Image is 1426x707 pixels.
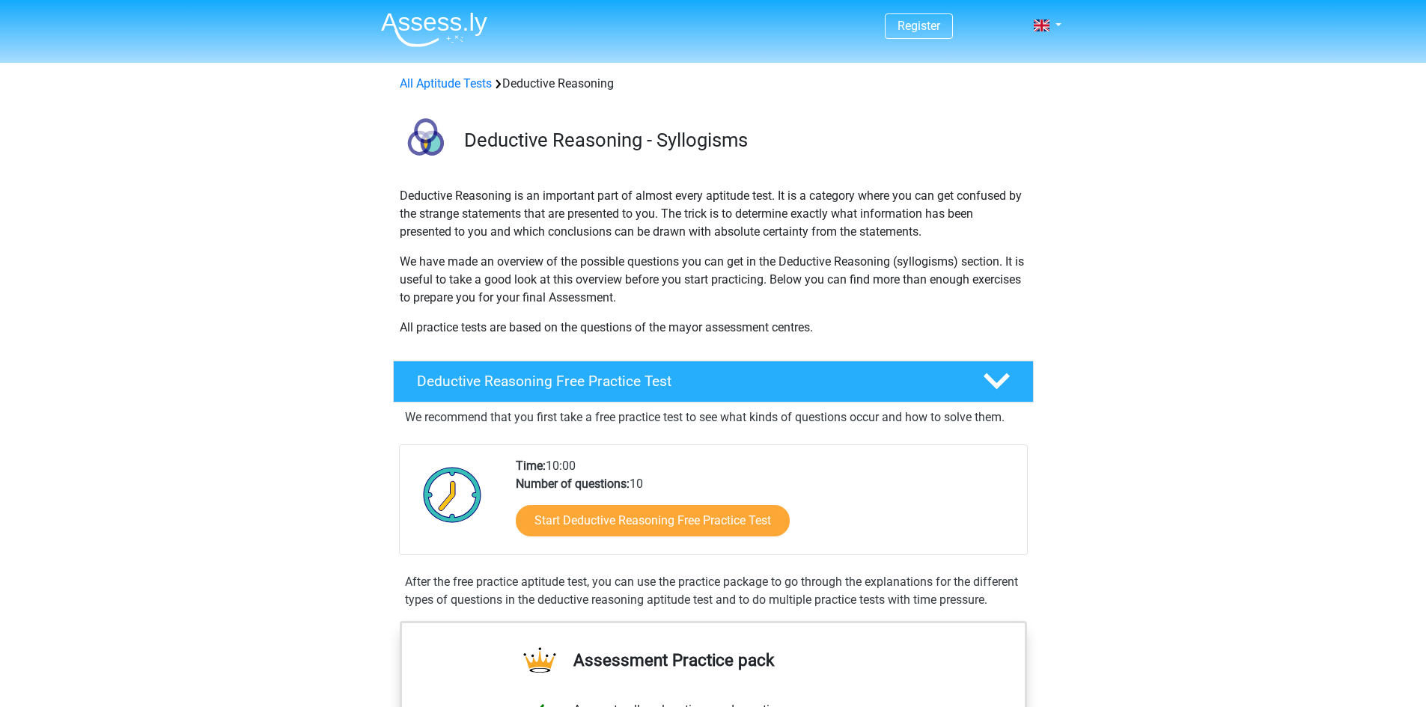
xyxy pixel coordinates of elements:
[399,573,1028,609] div: After the free practice aptitude test, you can use the practice package to go through the explana...
[505,457,1026,554] div: 10:00 10
[898,19,940,33] a: Register
[400,253,1027,307] p: We have made an overview of the possible questions you can get in the Deductive Reasoning (syllog...
[405,408,1022,426] p: We recommend that you first take a free practice test to see what kinds of questions occur and ho...
[400,187,1027,241] p: Deductive Reasoning is an important part of almost every aptitude test. It is a category where yo...
[516,459,546,473] b: Time:
[516,505,790,536] a: Start Deductive Reasoning Free Practice Test
[464,129,1022,152] h3: Deductive Reasoning - Syllogisms
[400,76,492,91] a: All Aptitude Tests
[381,12,487,47] img: Assessly
[400,319,1027,337] p: All practice tests are based on the questions of the mayor assessment centres.
[417,373,959,390] h4: Deductive Reasoning Free Practice Test
[387,361,1040,403] a: Deductive Reasoning Free Practice Test
[394,75,1033,93] div: Deductive Reasoning
[516,477,630,491] b: Number of questions:
[415,457,490,532] img: Clock
[394,111,457,174] img: deductive reasoning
